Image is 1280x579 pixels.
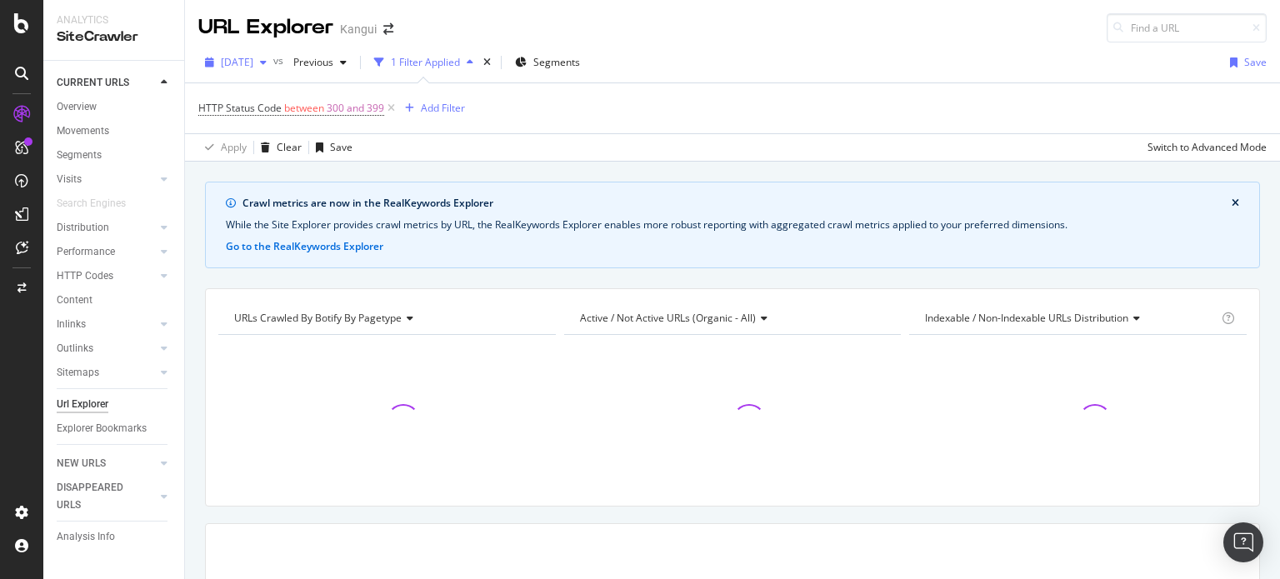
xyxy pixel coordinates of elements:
[327,97,384,120] span: 300 and 399
[1227,192,1243,214] button: close banner
[57,195,126,212] div: Search Engines
[205,182,1260,268] div: info banner
[580,311,756,325] span: Active / Not Active URLs (organic - all)
[57,396,172,413] a: Url Explorer
[57,195,142,212] a: Search Engines
[57,396,108,413] div: Url Explorer
[922,305,1218,332] h4: Indexable / Non-Indexable URLs Distribution
[330,140,352,154] div: Save
[367,49,480,76] button: 1 Filter Applied
[925,311,1128,325] span: Indexable / Non-Indexable URLs distribution
[226,217,1239,232] div: While the Site Explorer provides crawl metrics by URL, the RealKeywords Explorer enables more rob...
[273,53,287,67] span: vs
[508,49,587,76] button: Segments
[1244,55,1267,69] div: Save
[1107,13,1267,42] input: Find a URL
[57,420,172,437] a: Explorer Bookmarks
[57,292,172,309] a: Content
[221,55,253,69] span: 2025 Feb. 9th
[57,98,97,116] div: Overview
[57,98,172,116] a: Overview
[309,134,352,161] button: Save
[287,55,333,69] span: Previous
[198,49,273,76] button: [DATE]
[577,305,887,332] h4: Active / Not Active URLs
[57,316,86,333] div: Inlinks
[57,340,93,357] div: Outlinks
[57,13,171,27] div: Analytics
[57,292,92,309] div: Content
[57,171,82,188] div: Visits
[57,479,141,514] div: DISAPPEARED URLS
[277,140,302,154] div: Clear
[57,27,171,47] div: SiteCrawler
[391,55,460,69] div: 1 Filter Applied
[1147,140,1267,154] div: Switch to Advanced Mode
[57,219,109,237] div: Distribution
[287,49,353,76] button: Previous
[57,528,172,546] a: Analysis Info
[57,420,147,437] div: Explorer Bookmarks
[57,340,156,357] a: Outlinks
[57,74,156,92] a: CURRENT URLS
[57,364,156,382] a: Sitemaps
[383,23,393,35] div: arrow-right-arrow-left
[57,147,102,164] div: Segments
[57,267,156,285] a: HTTP Codes
[57,74,129,92] div: CURRENT URLS
[57,316,156,333] a: Inlinks
[480,54,494,71] div: times
[57,171,156,188] a: Visits
[1223,49,1267,76] button: Save
[226,239,383,254] button: Go to the RealKeywords Explorer
[254,134,302,161] button: Clear
[57,455,156,472] a: NEW URLS
[198,101,282,115] span: HTTP Status Code
[57,479,156,514] a: DISAPPEARED URLS
[57,122,109,140] div: Movements
[198,134,247,161] button: Apply
[57,122,172,140] a: Movements
[1223,522,1263,562] div: Open Intercom Messenger
[57,243,156,261] a: Performance
[57,243,115,261] div: Performance
[57,147,172,164] a: Segments
[533,55,580,69] span: Segments
[340,21,377,37] div: Kangui
[221,140,247,154] div: Apply
[1141,134,1267,161] button: Switch to Advanced Mode
[57,364,99,382] div: Sitemaps
[231,305,541,332] h4: URLs Crawled By Botify By pagetype
[398,98,465,118] button: Add Filter
[57,267,113,285] div: HTTP Codes
[57,528,115,546] div: Analysis Info
[57,219,156,237] a: Distribution
[234,311,402,325] span: URLs Crawled By Botify By pagetype
[421,101,465,115] div: Add Filter
[242,196,1232,211] div: Crawl metrics are now in the RealKeywords Explorer
[57,455,106,472] div: NEW URLS
[198,13,333,42] div: URL Explorer
[284,101,324,115] span: between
